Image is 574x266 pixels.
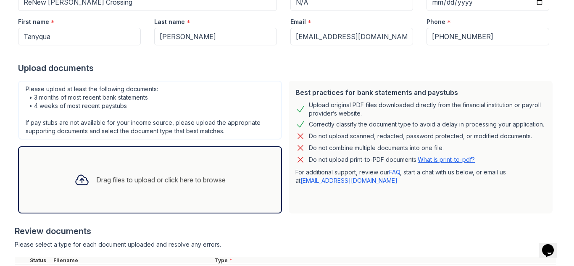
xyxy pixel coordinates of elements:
[418,156,475,163] a: What is print-to-pdf?
[15,240,556,249] div: Please select a type for each document uploaded and resolve any errors.
[295,168,546,185] p: For additional support, review our , start a chat with us below, or email us at
[154,18,185,26] label: Last name
[18,81,282,140] div: Please upload at least the following documents: • 3 months of most recent bank statements • 4 wee...
[15,225,556,237] div: Review documents
[300,177,398,184] a: [EMAIL_ADDRESS][DOMAIN_NAME]
[309,155,475,164] p: Do not upload print-to-PDF documents.
[295,87,546,97] div: Best practices for bank statements and paystubs
[18,18,49,26] label: First name
[28,257,52,264] div: Status
[309,101,546,118] div: Upload original PDF files downloaded directly from the financial institution or payroll provider’...
[539,232,566,258] iframe: chat widget
[427,18,445,26] label: Phone
[389,169,400,176] a: FAQ
[18,62,556,74] div: Upload documents
[96,175,226,185] div: Drag files to upload or click here to browse
[309,131,532,141] div: Do not upload scanned, redacted, password protected, or modified documents.
[309,119,544,129] div: Correctly classify the document type to avoid a delay in processing your application.
[213,257,556,264] div: Type
[309,143,444,153] div: Do not combine multiple documents into one file.
[290,18,306,26] label: Email
[52,257,213,264] div: Filename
